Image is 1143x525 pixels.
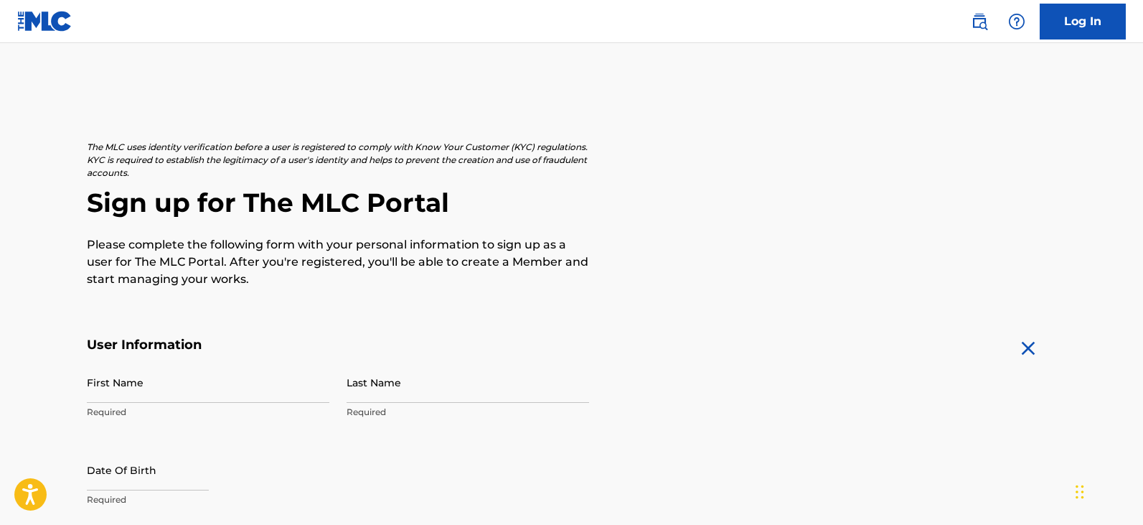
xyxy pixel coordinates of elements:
[1008,13,1025,30] img: help
[1071,456,1143,525] iframe: Chat Widget
[87,141,589,180] p: The MLC uses identity verification before a user is registered to comply with Know Your Customer ...
[17,11,72,32] img: MLC Logo
[87,493,329,506] p: Required
[1002,7,1031,36] div: Help
[87,187,1057,219] h2: Sign up for The MLC Portal
[87,337,589,353] h5: User Information
[965,7,994,36] a: Public Search
[1040,4,1126,40] a: Log In
[1017,337,1040,360] img: close
[1076,470,1084,514] div: Drag
[971,13,988,30] img: search
[87,406,329,419] p: Required
[347,406,589,419] p: Required
[87,236,589,288] p: Please complete the following form with your personal information to sign up as a user for The ML...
